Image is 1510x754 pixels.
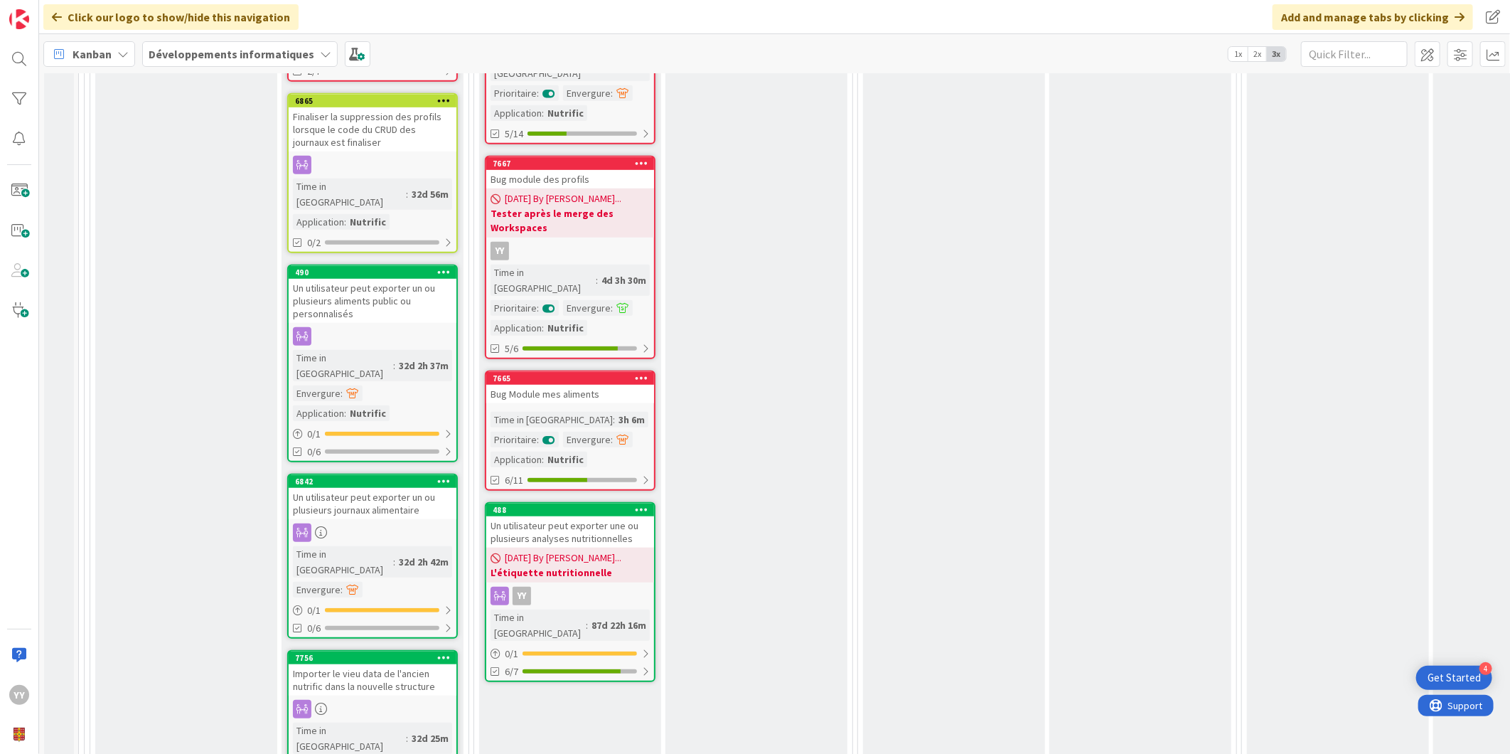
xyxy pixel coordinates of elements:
[505,191,621,206] span: [DATE] By [PERSON_NAME]...
[491,300,537,316] div: Prioritaire
[491,452,542,467] div: Application
[544,452,587,467] div: Nutrific
[486,645,654,663] div: 0/1
[486,157,654,188] div: 7667Bug module des profils
[544,105,587,121] div: Nutrific
[486,242,654,260] div: YY
[289,266,456,323] div: 490Un utilisateur peut exporter un ou plusieurs aliments public ou personnalisés
[486,372,654,385] div: 7665
[586,617,588,633] span: :
[505,664,518,679] span: 6/7
[344,214,346,230] span: :
[563,85,611,101] div: Envergure
[287,93,458,253] a: 6865Finaliser la suppression des profils lorsque le code du CRUD des journaux est finaliserTime i...
[505,127,523,142] span: 5/14
[1301,41,1408,67] input: Quick Filter...
[289,266,456,279] div: 490
[393,554,395,570] span: :
[491,320,542,336] div: Application
[295,96,456,106] div: 6865
[341,582,343,598] span: :
[408,186,452,202] div: 32d 56m
[491,610,586,641] div: Time in [GEOGRAPHIC_DATA]
[30,2,65,19] span: Support
[295,477,456,487] div: 6842
[491,206,650,235] b: Tester après le merge des Workspaces
[505,473,523,488] span: 6/11
[611,85,613,101] span: :
[491,412,613,428] div: Time in [GEOGRAPHIC_DATA]
[293,179,406,210] div: Time in [GEOGRAPHIC_DATA]
[289,95,456,152] div: 6865Finaliser la suppression des profils lorsque le code du CRUD des journaux est finaliser
[346,214,390,230] div: Nutrific
[611,300,613,316] span: :
[395,554,452,570] div: 32d 2h 42m
[341,386,343,401] span: :
[491,565,650,580] b: L'étiquette nutritionnelle
[613,412,615,428] span: :
[73,46,112,63] span: Kanban
[491,105,542,121] div: Application
[149,47,314,61] b: Développements informatiques
[486,504,654,516] div: 488
[611,432,613,447] span: :
[486,516,654,548] div: Un utilisateur peut exporter une ou plusieurs analyses nutritionnelles
[395,358,452,373] div: 32d 2h 37m
[344,405,346,421] span: :
[307,603,321,618] span: 0 / 1
[289,602,456,620] div: 0/1
[596,272,598,288] span: :
[9,685,29,705] div: YY
[408,731,452,746] div: 32d 25m
[289,652,456,696] div: 7756Importer le vieu data de l'ancien nutrific dans la nouvelle structure
[307,427,321,442] span: 0 / 1
[289,475,456,488] div: 6842
[406,186,408,202] span: :
[486,385,654,403] div: Bug Module mes aliments
[289,488,456,519] div: Un utilisateur peut exporter un ou plusieurs journaux alimentaire
[485,371,655,491] a: 7665Bug Module mes alimentsTime in [GEOGRAPHIC_DATA]:3h 6mPrioritaire:Envergure:Application:Nutri...
[486,504,654,548] div: 488Un utilisateur peut exporter une ou plusieurs analyses nutritionnelles
[505,551,621,565] span: [DATE] By [PERSON_NAME]...
[537,85,539,101] span: :
[588,617,650,633] div: 87d 22h 16m
[9,725,29,745] img: avatar
[491,432,537,447] div: Prioritaire
[505,647,518,662] span: 0 / 1
[287,265,458,462] a: 490Un utilisateur peut exporter un ou plusieurs aliments public ou personnalisésTime in [GEOGRAPH...
[307,235,321,250] span: 0/2
[486,587,654,605] div: YY
[542,320,544,336] span: :
[289,664,456,696] div: Importer le vieu data de l'ancien nutrific dans la nouvelle structure
[505,341,518,356] span: 5/6
[406,731,408,746] span: :
[1273,4,1473,30] div: Add and manage tabs by clicking
[289,279,456,323] div: Un utilisateur peut exporter un ou plusieurs aliments public ou personnalisés
[295,653,456,663] div: 7756
[542,452,544,467] span: :
[293,582,341,598] div: Envergure
[287,474,458,639] a: 6842Un utilisateur peut exporter un ou plusieurs journaux alimentaireTime in [GEOGRAPHIC_DATA]:32...
[491,242,509,260] div: YY
[493,159,654,169] div: 7667
[1479,662,1492,675] div: 4
[513,587,531,605] div: YY
[542,105,544,121] span: :
[563,432,611,447] div: Envergure
[486,372,654,403] div: 7665Bug Module mes aliments
[307,445,321,460] span: 0/6
[289,107,456,152] div: Finaliser la suppression des profils lorsque le code du CRUD des journaux est finaliser
[293,405,344,421] div: Application
[1428,671,1481,685] div: Get Started
[9,9,29,29] img: Visit kanbanzone.com
[493,373,654,383] div: 7665
[485,156,655,359] a: 7667Bug module des profils[DATE] By [PERSON_NAME]...Tester après le merge des WorkspacesYYTime in...
[544,320,587,336] div: Nutrific
[43,4,299,30] div: Click our logo to show/hide this navigation
[491,265,596,296] div: Time in [GEOGRAPHIC_DATA]
[1228,47,1248,61] span: 1x
[289,425,456,443] div: 0/1
[563,300,611,316] div: Envergure
[1267,47,1286,61] span: 3x
[293,214,344,230] div: Application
